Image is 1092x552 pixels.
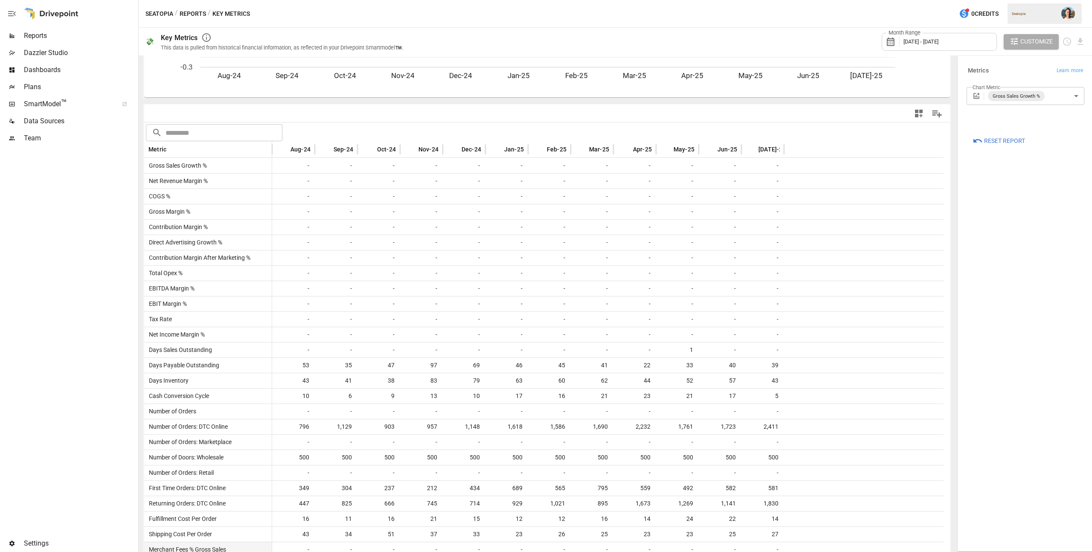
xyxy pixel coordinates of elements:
[775,266,780,281] span: -
[520,220,524,235] span: -
[145,254,250,261] span: Contribution Margin After Marketing %
[349,343,353,357] span: -
[24,99,113,109] span: SmartModel
[620,143,632,155] button: Sort
[434,343,439,357] span: -
[462,145,481,154] span: Dec-24
[775,312,780,327] span: -
[605,312,609,327] span: -
[477,404,481,419] span: -
[145,331,205,338] span: Net Income Margin %
[648,235,652,250] span: -
[349,174,353,189] span: -
[24,82,136,92] span: Plans
[406,143,418,155] button: Sort
[306,296,311,311] span: -
[349,327,353,342] span: -
[362,373,396,388] span: 38
[447,358,481,373] span: 69
[447,389,481,404] span: 10
[276,373,311,388] span: 43
[532,389,566,404] span: 16
[605,343,609,357] span: -
[955,6,1002,22] button: 0Credits
[392,404,396,419] span: -
[490,389,524,404] span: 17
[364,143,376,155] button: Sort
[661,143,673,155] button: Sort
[319,358,353,373] span: 35
[648,281,652,296] span: -
[520,158,524,173] span: -
[733,235,737,250] span: -
[733,204,737,219] span: -
[434,189,439,204] span: -
[145,239,222,246] span: Direct Advertising Growth %
[447,419,481,434] span: 1,148
[690,250,694,265] span: -
[319,419,353,434] span: 1,129
[733,312,737,327] span: -
[775,235,780,250] span: -
[520,174,524,189] span: -
[349,296,353,311] span: -
[633,145,652,154] span: Apr-25
[276,358,311,373] span: 53
[690,404,694,419] span: -
[562,189,566,204] span: -
[660,358,694,373] span: 33
[733,266,737,281] span: -
[477,174,481,189] span: -
[321,143,333,155] button: Sort
[180,63,193,71] text: -0.3
[562,235,566,250] span: -
[605,235,609,250] span: -
[717,145,737,154] span: Jun-25
[758,145,786,154] span: [DATE]-25
[24,31,136,41] span: Reports
[973,84,1000,91] label: Chart Metric
[532,419,566,434] span: 1,586
[690,174,694,189] span: -
[404,419,439,434] span: 957
[306,220,311,235] span: -
[508,71,530,80] text: Jan-25
[562,266,566,281] span: -
[775,174,780,189] span: -
[434,235,439,250] span: -
[605,174,609,189] span: -
[145,316,172,322] span: Tax Rate
[362,389,396,404] span: 9
[903,38,938,45] span: [DATE] - [DATE]
[703,389,737,404] span: 17
[733,281,737,296] span: -
[605,204,609,219] span: -
[145,346,212,353] span: Days Sales Outstanding
[589,145,609,154] span: Mar-25
[520,327,524,342] span: -
[1004,34,1059,49] button: Customize
[477,281,481,296] span: -
[145,193,170,200] span: COGS %
[306,404,311,419] span: -
[334,71,356,80] text: Oct-24
[623,71,646,80] text: Mar-25
[1075,37,1085,46] button: Download report
[690,312,694,327] span: -
[477,250,481,265] span: -
[648,158,652,173] span: -
[733,158,737,173] span: -
[703,373,737,388] span: 57
[968,66,989,76] h6: Metrics
[733,327,737,342] span: -
[605,250,609,265] span: -
[520,189,524,204] span: -
[24,133,136,143] span: Team
[392,204,396,219] span: -
[733,343,737,357] span: -
[733,174,737,189] span: -
[208,9,211,19] div: /
[434,296,439,311] span: -
[24,48,136,58] span: Dazzler Studio
[733,404,737,419] span: -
